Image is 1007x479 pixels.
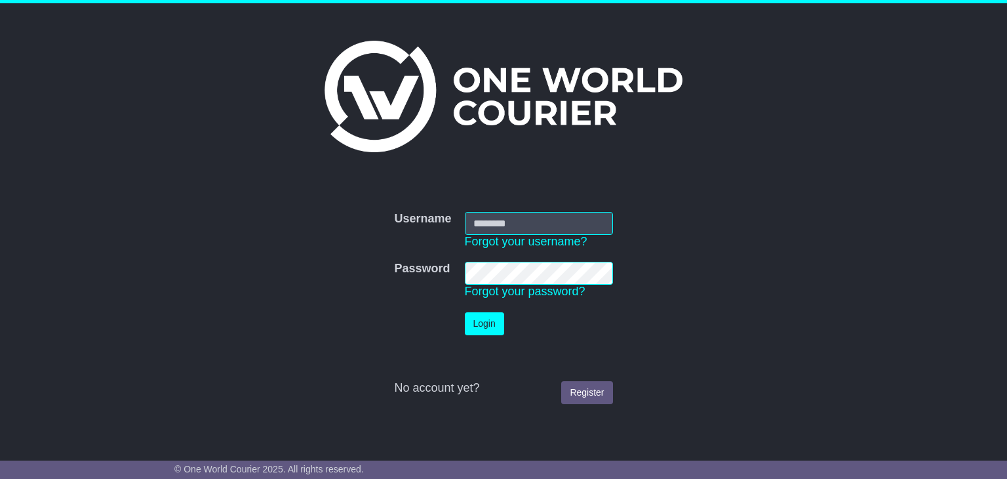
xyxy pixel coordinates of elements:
[465,235,587,248] a: Forgot your username?
[394,262,450,276] label: Password
[394,212,451,226] label: Username
[465,285,585,298] a: Forgot your password?
[561,381,612,404] a: Register
[465,312,504,335] button: Login
[394,381,612,396] div: No account yet?
[174,464,364,474] span: © One World Courier 2025. All rights reserved.
[325,41,682,152] img: One World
